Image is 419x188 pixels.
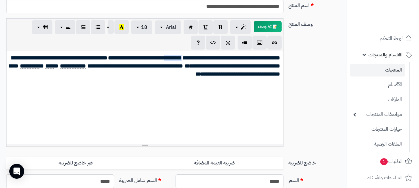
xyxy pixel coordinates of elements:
span: الأقسام والمنتجات [368,50,403,59]
a: المراجعات والأسئلة [350,170,415,185]
button: 📝 AI وصف [254,21,282,32]
a: الأقسام [350,78,405,91]
a: لوحة التحكم [350,31,415,46]
label: غير خاضع للضريبه [6,157,145,169]
label: خاضع للضريبة [286,157,342,167]
span: Arial [166,24,176,31]
label: ضريبة القيمة المضافة [145,157,283,169]
button: 18 [131,20,152,34]
a: المنتجات [350,64,405,77]
span: 18 [141,24,147,31]
label: السعر شامل الضريبة [117,174,173,184]
label: السعر [286,174,342,184]
a: مواصفات المنتجات [350,108,405,121]
a: الماركات [350,93,405,106]
span: الطلبات [380,157,403,166]
a: الطلبات1 [350,154,415,169]
a: الملفات الرقمية [350,138,405,151]
span: لوحة التحكم [380,34,403,43]
label: وصف المنتج [286,18,342,28]
span: 1 [380,158,388,165]
div: Open Intercom Messenger [9,164,24,179]
span: المراجعات والأسئلة [368,173,403,182]
button: Arial [155,20,181,34]
a: خيارات المنتجات [350,123,405,136]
